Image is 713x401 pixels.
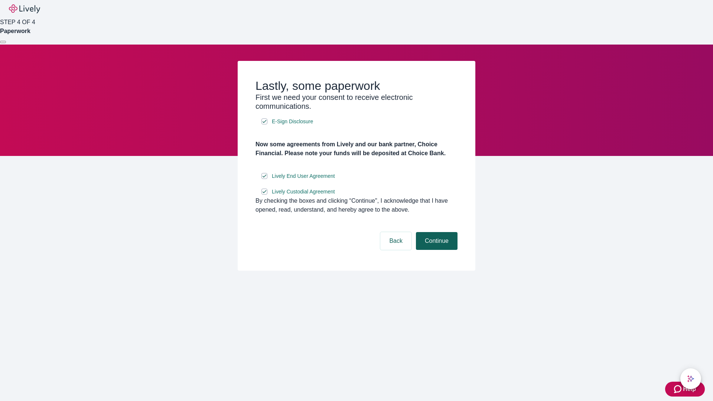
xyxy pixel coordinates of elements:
[9,4,40,13] img: Lively
[272,188,335,196] span: Lively Custodial Agreement
[272,118,313,125] span: E-Sign Disclosure
[272,172,335,180] span: Lively End User Agreement
[255,93,458,111] h3: First we need your consent to receive electronic communications.
[683,385,696,394] span: Help
[255,79,458,93] h2: Lastly, some paperwork
[674,385,683,394] svg: Zendesk support icon
[665,382,705,397] button: Zendesk support iconHelp
[416,232,458,250] button: Continue
[255,196,458,214] div: By checking the boxes and clicking “Continue", I acknowledge that I have opened, read, understand...
[270,187,336,196] a: e-sign disclosure document
[687,375,694,382] svg: Lively AI Assistant
[255,140,458,158] h4: Now some agreements from Lively and our bank partner, Choice Financial. Please note your funds wi...
[270,172,336,181] a: e-sign disclosure document
[270,117,315,126] a: e-sign disclosure document
[680,368,701,389] button: chat
[380,232,411,250] button: Back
